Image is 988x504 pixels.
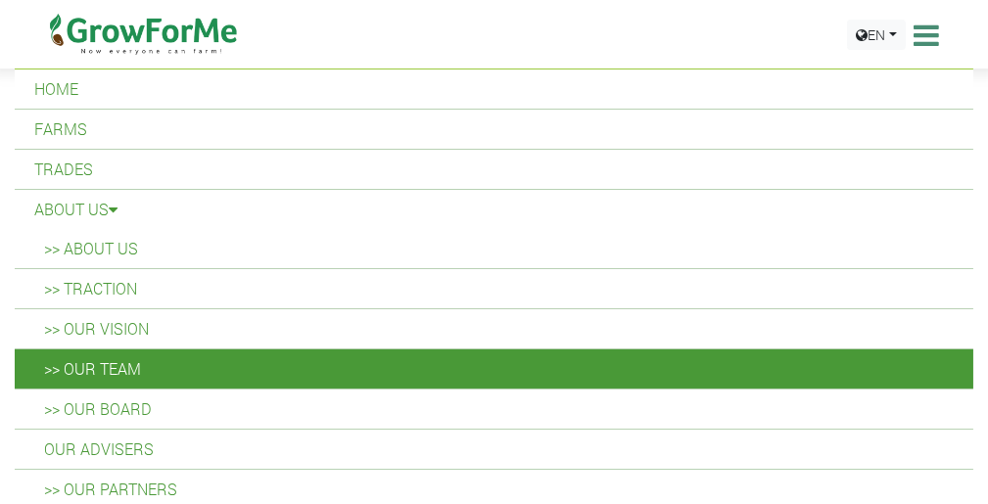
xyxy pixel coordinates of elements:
[15,349,973,389] a: >> Our Team
[15,389,973,429] a: >> Our Board
[15,190,973,229] a: About Us
[15,69,973,109] a: Home
[847,20,906,50] a: EN
[15,110,973,149] a: Farms
[15,430,973,469] a: Our Advisers
[15,229,973,268] a: >> About Us
[15,150,973,189] a: Trades
[15,309,973,348] a: >> Our Vision
[15,269,973,308] a: >> Traction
